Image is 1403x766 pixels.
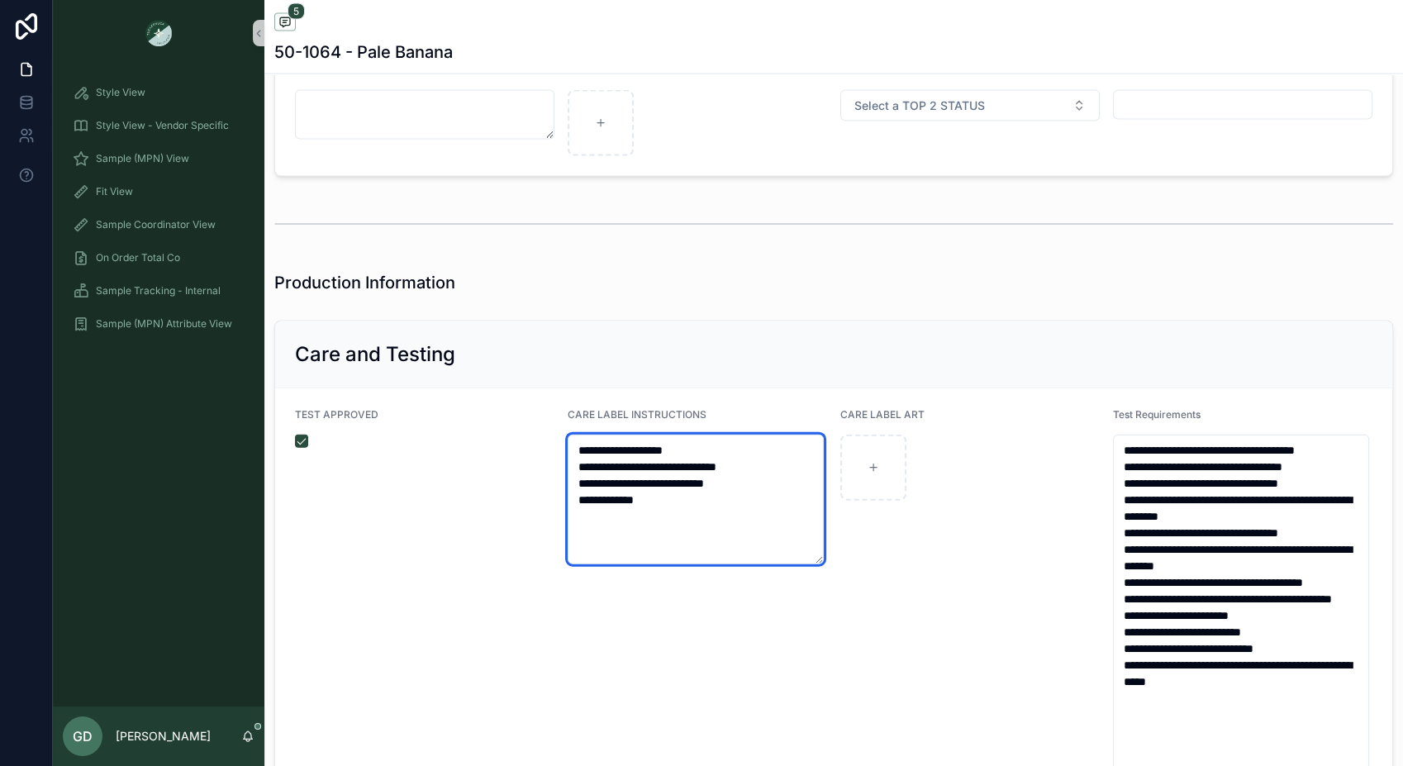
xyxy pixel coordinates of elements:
[96,317,232,331] span: Sample (MPN) Attribute View
[96,152,189,165] span: Sample (MPN) View
[1113,64,1201,76] span: TOP 2 SEND DATE
[96,251,180,264] span: On Order Total Co
[274,13,296,34] button: 5
[295,341,455,368] h2: Care and Testing
[274,271,455,294] h1: Production Information
[96,284,221,297] span: Sample Tracking - Internal
[73,726,93,746] span: GD
[63,210,254,240] a: Sample Coordinator View
[854,98,985,114] span: Select a TOP 2 STATUS
[63,243,254,273] a: On Order Total Co
[96,218,216,231] span: Sample Coordinator View
[1113,408,1201,421] span: Test Requirements
[96,185,133,198] span: Fit View
[53,66,264,707] div: scrollable content
[145,20,172,46] img: App logo
[295,64,360,76] span: TOP 2 NOTES
[840,64,911,76] span: TOP 2 STATUS
[116,728,211,745] p: [PERSON_NAME]
[840,90,1100,121] button: Select Button
[63,177,254,207] a: Fit View
[96,119,229,132] span: Style View - Vendor Specific
[96,86,145,99] span: Style View
[295,408,378,421] span: TEST APPROVED
[274,40,453,64] h1: 50-1064 - Pale Banana
[63,111,254,140] a: Style View - Vendor Specific
[63,309,254,339] a: Sample (MPN) Attribute View
[568,64,641,76] span: TOP 2 PHOTOS
[63,144,254,174] a: Sample (MPN) View
[63,276,254,306] a: Sample Tracking - Internal
[568,408,706,421] span: CARE LABEL INSTRUCTIONS
[63,78,254,107] a: Style View
[288,3,305,20] span: 5
[840,408,925,421] span: CARE LABEL ART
